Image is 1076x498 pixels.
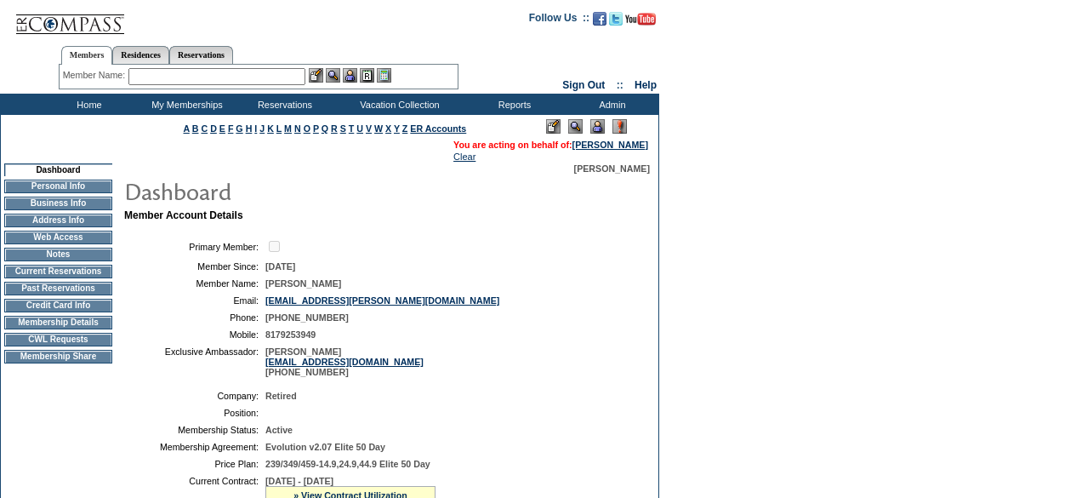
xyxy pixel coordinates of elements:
a: U [356,123,363,134]
img: b_edit.gif [309,68,323,83]
td: Exclusive Ambassador: [131,346,259,377]
td: Reservations [234,94,332,115]
a: N [294,123,301,134]
span: :: [617,79,623,91]
td: Membership Status: [131,425,259,435]
b: Member Account Details [124,209,243,221]
a: F [228,123,234,134]
img: Become our fan on Facebook [593,12,606,26]
span: 8179253949 [265,329,316,340]
img: Subscribe to our YouTube Channel [625,13,656,26]
div: Member Name: [63,68,128,83]
td: Vacation Collection [332,94,464,115]
span: 239/349/459-14.9,24.9,44.9 Elite 50 Day [265,459,430,469]
td: Address Info [4,214,112,227]
span: You are acting on behalf of: [453,140,648,150]
span: [PHONE_NUMBER] [265,312,349,323]
img: View [326,68,340,83]
a: O [304,123,310,134]
a: Sign Out [562,79,605,91]
a: K [267,123,274,134]
a: [PERSON_NAME] [572,140,648,150]
a: W [374,123,383,134]
img: pgTtlDashboard.gif [123,174,464,208]
td: CWL Requests [4,333,112,346]
a: Q [322,123,328,134]
td: Price Plan: [131,459,259,469]
a: Residences [112,46,169,64]
a: D [210,123,217,134]
td: Reports [464,94,561,115]
a: I [254,123,257,134]
a: Z [402,123,408,134]
a: Clear [453,152,475,162]
a: S [340,123,346,134]
img: Impersonate [343,68,357,83]
a: C [201,123,208,134]
td: Follow Us :: [529,10,589,31]
img: Reservations [360,68,374,83]
span: [PERSON_NAME] [PHONE_NUMBER] [265,346,424,377]
a: Reservations [169,46,233,64]
img: Impersonate [590,119,605,134]
span: [PERSON_NAME] [265,278,341,289]
a: Y [394,123,400,134]
td: Position: [131,408,259,418]
a: T [349,123,355,134]
td: Membership Details [4,316,112,329]
a: V [366,123,372,134]
img: Edit Mode [546,119,561,134]
img: View Mode [568,119,583,134]
a: Follow us on Twitter [609,17,623,27]
td: Membership Agreement: [131,442,259,452]
td: My Memberships [136,94,234,115]
td: Membership Share [4,350,112,363]
a: L [276,123,282,134]
td: Phone: [131,312,259,323]
span: Active [265,425,293,435]
td: Admin [561,94,659,115]
a: A [184,123,190,134]
img: Follow us on Twitter [609,12,623,26]
span: [PERSON_NAME] [574,163,650,174]
a: Members [61,46,113,65]
td: Dashboard [4,163,112,176]
td: Past Reservations [4,282,112,295]
a: H [246,123,253,134]
td: Current Reservations [4,265,112,278]
td: Mobile: [131,329,259,340]
span: [DATE] - [DATE] [265,476,333,486]
a: M [284,123,292,134]
td: Business Info [4,197,112,210]
a: J [259,123,265,134]
a: Help [635,79,657,91]
a: X [385,123,391,134]
td: Personal Info [4,180,112,193]
td: Primary Member: [131,238,259,255]
span: Evolution v2.07 Elite 50 Day [265,442,385,452]
img: Log Concern/Member Elevation [612,119,627,134]
span: Retired [265,391,297,401]
td: Member Name: [131,278,259,289]
a: [EMAIL_ADDRESS][PERSON_NAME][DOMAIN_NAME] [265,295,499,306]
a: B [192,123,199,134]
img: b_calculator.gif [377,68,391,83]
td: Email: [131,295,259,306]
a: Become our fan on Facebook [593,17,606,27]
td: Web Access [4,231,112,244]
a: P [313,123,319,134]
td: Notes [4,248,112,261]
a: ER Accounts [410,123,466,134]
a: G [236,123,242,134]
a: E [219,123,225,134]
span: [DATE] [265,261,295,272]
td: Company: [131,391,259,401]
a: R [331,123,338,134]
td: Member Since: [131,261,259,272]
a: Subscribe to our YouTube Channel [625,17,656,27]
td: Home [38,94,136,115]
td: Credit Card Info [4,299,112,312]
a: [EMAIL_ADDRESS][DOMAIN_NAME] [265,357,424,367]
